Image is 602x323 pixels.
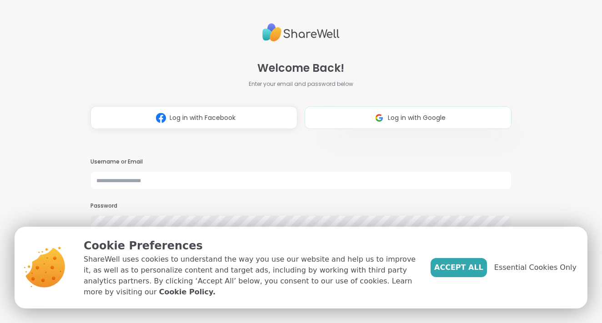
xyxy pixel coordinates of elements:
p: Cookie Preferences [84,238,416,254]
p: ShareWell uses cookies to understand the way you use our website and help us to improve it, as we... [84,254,416,298]
button: Log in with Facebook [90,106,297,129]
span: Welcome Back! [257,60,344,76]
h3: Username or Email [90,158,512,166]
span: Log in with Google [388,113,446,123]
button: Accept All [431,258,487,277]
span: Accept All [434,262,483,273]
img: ShareWell Logomark [152,109,170,126]
img: ShareWell Logomark [371,109,388,126]
span: Enter your email and password below [249,80,353,88]
a: Cookie Policy. [159,287,216,298]
h3: Password [90,202,512,210]
button: Log in with Google [305,106,512,129]
span: Log in with Facebook [170,113,236,123]
span: Essential Cookies Only [494,262,577,273]
img: ShareWell Logo [262,20,340,45]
